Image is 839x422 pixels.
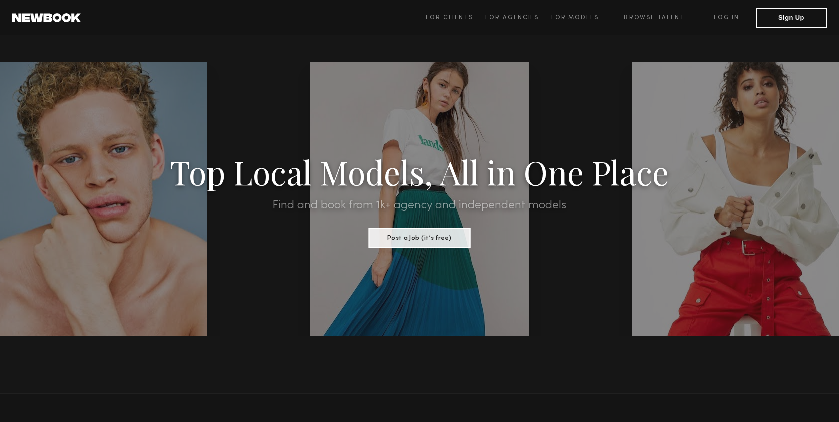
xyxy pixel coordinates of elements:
a: Browse Talent [611,12,697,24]
button: Sign Up [756,8,827,28]
a: For Agencies [485,12,551,24]
h1: Top Local Models, All in One Place [63,156,776,187]
button: Post a Job (it’s free) [368,228,470,248]
a: Log in [697,12,756,24]
span: For Clients [426,15,473,21]
span: For Agencies [485,15,539,21]
a: For Models [551,12,611,24]
a: Post a Job (it’s free) [368,231,470,242]
a: For Clients [426,12,485,24]
h2: Find and book from 1k+ agency and independent models [63,199,776,212]
span: For Models [551,15,599,21]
